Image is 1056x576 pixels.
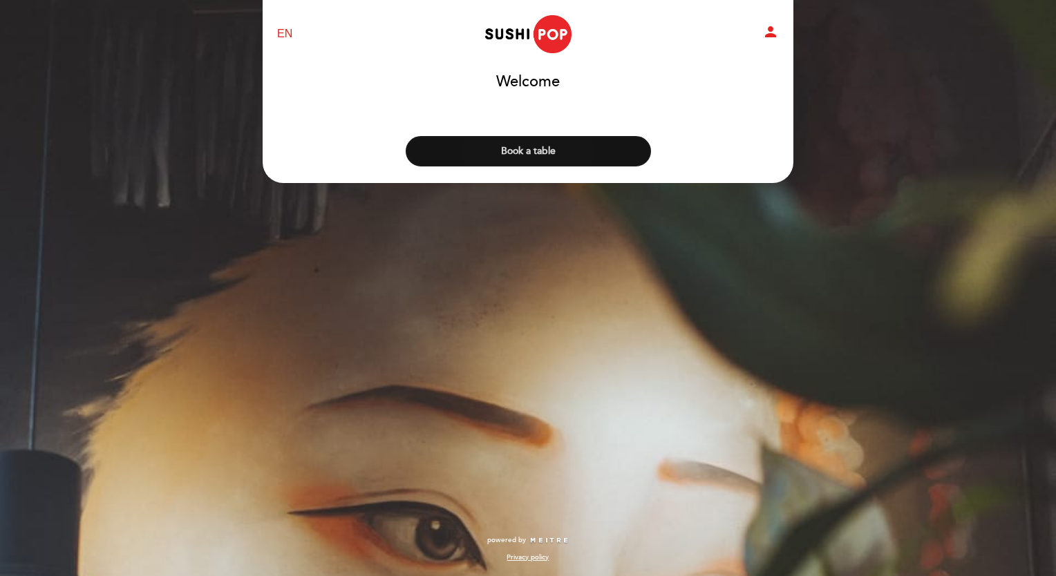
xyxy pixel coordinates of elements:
[442,15,614,53] a: Sushipop [PERSON_NAME]
[762,23,779,40] i: person
[529,537,569,544] img: MEITRE
[487,535,569,545] a: powered by
[507,553,549,562] a: Privacy policy
[496,74,560,90] h1: Welcome
[406,136,651,166] button: Book a table
[762,23,779,45] button: person
[487,535,526,545] span: powered by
